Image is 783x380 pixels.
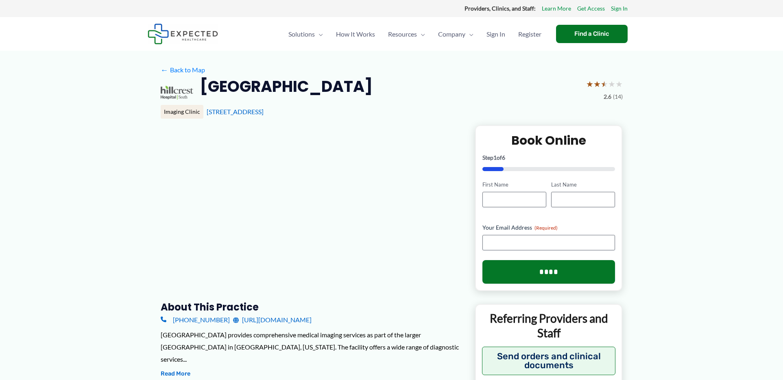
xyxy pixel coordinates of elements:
span: Menu Toggle [417,20,425,48]
span: Menu Toggle [315,20,323,48]
h2: Book Online [482,132,615,148]
a: [URL][DOMAIN_NAME] [233,314,312,326]
strong: Providers, Clinics, and Staff: [465,5,536,12]
span: Resources [388,20,417,48]
button: Send orders and clinical documents [482,347,616,375]
span: ← [161,66,168,74]
span: Menu Toggle [465,20,473,48]
a: How It Works [329,20,382,48]
label: First Name [482,181,546,189]
span: ★ [615,76,623,91]
span: ★ [601,76,608,91]
img: Expected Healthcare Logo - side, dark font, small [148,24,218,44]
a: Find a Clinic [556,25,628,43]
a: Sign In [480,20,512,48]
span: Register [518,20,541,48]
span: (14) [613,91,623,102]
span: 6 [502,154,505,161]
a: Sign In [611,3,628,14]
span: (Required) [534,225,558,231]
span: 1 [493,154,497,161]
span: Company [438,20,465,48]
h3: About this practice [161,301,462,313]
h2: [GEOGRAPHIC_DATA] [200,76,373,96]
a: ResourcesMenu Toggle [382,20,432,48]
span: ★ [593,76,601,91]
p: Step of [482,155,615,161]
a: Get Access [577,3,605,14]
a: CompanyMenu Toggle [432,20,480,48]
span: 2.6 [604,91,611,102]
span: Sign In [486,20,505,48]
nav: Primary Site Navigation [282,20,548,48]
div: [GEOGRAPHIC_DATA] provides comprehensive medical imaging services as part of the larger [GEOGRAPH... [161,329,462,365]
p: Referring Providers and Staff [482,311,616,341]
span: ★ [586,76,593,91]
span: How It Works [336,20,375,48]
a: Register [512,20,548,48]
a: ←Back to Map [161,64,205,76]
a: [STREET_ADDRESS] [207,108,264,115]
a: SolutionsMenu Toggle [282,20,329,48]
div: Imaging Clinic [161,105,203,119]
span: Solutions [288,20,315,48]
a: Learn More [542,3,571,14]
button: Read More [161,369,190,379]
label: Last Name [551,181,615,189]
label: Your Email Address [482,224,615,232]
span: ★ [608,76,615,91]
a: [PHONE_NUMBER] [161,314,230,326]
